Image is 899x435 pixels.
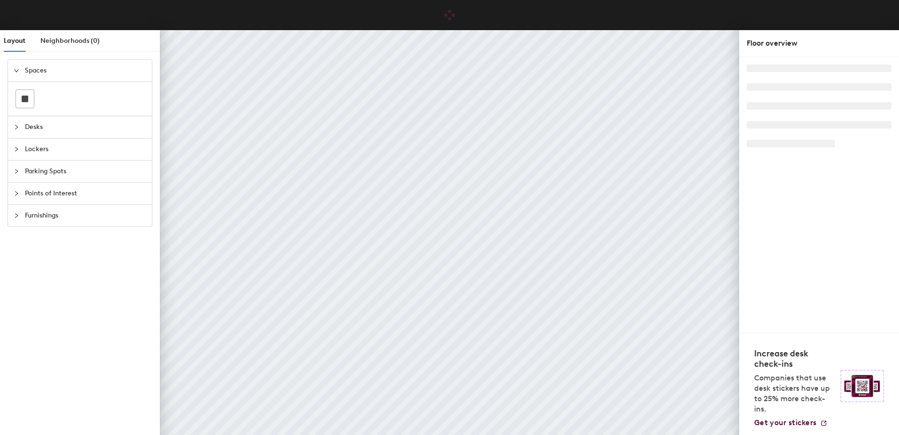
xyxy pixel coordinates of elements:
[14,191,19,196] span: collapsed
[14,124,19,130] span: collapsed
[754,418,816,427] span: Get your stickers
[754,418,828,427] a: Get your stickers
[754,348,835,369] h4: Increase desk check-ins
[25,116,146,138] span: Desks
[14,68,19,73] span: expanded
[14,146,19,152] span: collapsed
[40,37,100,45] span: Neighborhoods (0)
[25,205,146,226] span: Furnishings
[25,183,146,204] span: Points of Interest
[841,370,884,402] img: Sticker logo
[25,60,146,81] span: Spaces
[25,138,146,160] span: Lockers
[14,169,19,174] span: collapsed
[747,38,891,49] div: Floor overview
[25,161,146,182] span: Parking Spots
[4,37,25,45] span: Layout
[14,213,19,218] span: collapsed
[754,373,835,414] p: Companies that use desk stickers have up to 25% more check-ins.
